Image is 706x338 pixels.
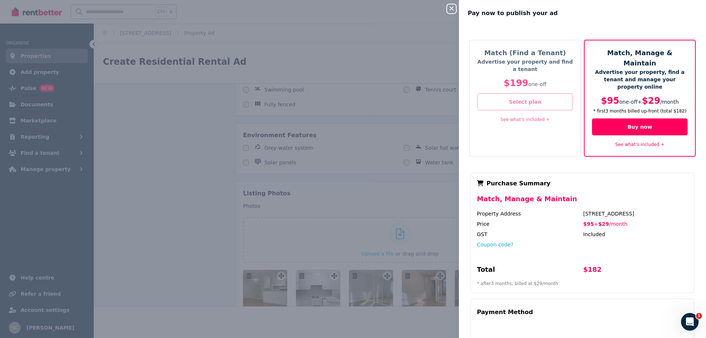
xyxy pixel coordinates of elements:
[592,48,688,68] h5: Match, Manage & Maintain
[583,221,594,227] span: $95
[615,142,664,147] a: See what's included +
[11,180,136,194] div: I need help - Can I talk to someone?
[15,65,132,77] p: How can we help?
[15,125,60,133] span: Search for help
[592,68,688,90] p: Advertise your property, find a tenant and manage your property online
[11,122,136,136] button: Search for help
[477,281,688,287] p: * after 3 month s, billed at $29 / month
[15,142,123,150] div: How much does it cost?
[15,101,123,108] div: We typically reply in under 30 minutes
[15,156,123,164] div: Rental Payments - How They Work
[15,93,123,101] div: Send us a message
[477,210,582,217] div: Property Address
[594,221,598,227] span: +
[61,248,86,253] span: Messages
[660,99,679,105] span: / month
[583,264,688,278] div: $182
[16,248,33,253] span: Home
[601,96,619,106] span: $95
[72,12,87,26] img: Profile image for Jeremy
[117,248,128,253] span: Help
[681,313,699,331] iframe: Intercom live chat
[592,108,688,114] p: * first 3 month s billed up-front (total $182 )
[49,230,98,259] button: Messages
[504,78,528,88] span: $199
[15,183,123,191] div: I need help - Can I talk to someone?
[638,99,642,105] span: +
[11,167,136,180] div: Lease Agreement
[598,221,609,227] span: $29
[11,153,136,167] div: Rental Payments - How They Work
[15,52,132,65] p: Hi Savia 👋
[583,210,688,217] div: [STREET_ADDRESS]
[15,170,123,177] div: Lease Agreement
[592,118,688,135] button: Buy now
[696,313,702,319] span: 1
[477,231,582,238] div: GST
[477,220,582,228] div: Price
[477,194,688,210] div: Match, Manage & Maintain
[619,99,638,105] span: one-off
[468,9,558,18] span: Pay now to publish your ad
[98,230,147,259] button: Help
[583,231,688,238] div: Included
[86,12,101,26] img: Profile image for Jodie
[477,305,533,320] div: Payment Method
[609,221,627,227] span: / month
[528,81,547,87] span: one-off
[15,15,57,25] img: logo
[500,117,550,122] a: See what's included +
[477,264,582,278] div: Total
[126,12,140,25] div: Close
[477,93,573,110] button: Select plan
[477,179,688,188] div: Purchase Summary
[477,241,513,248] button: Coupon code?
[477,58,573,73] p: Advertise your property and find a tenant
[11,139,136,153] div: How much does it cost?
[100,12,115,26] img: Profile image for Rochelle
[477,48,573,58] h5: Match (Find a Tenant)
[7,87,140,115] div: Send us a messageWe typically reply in under 30 minutes
[642,96,660,106] span: $29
